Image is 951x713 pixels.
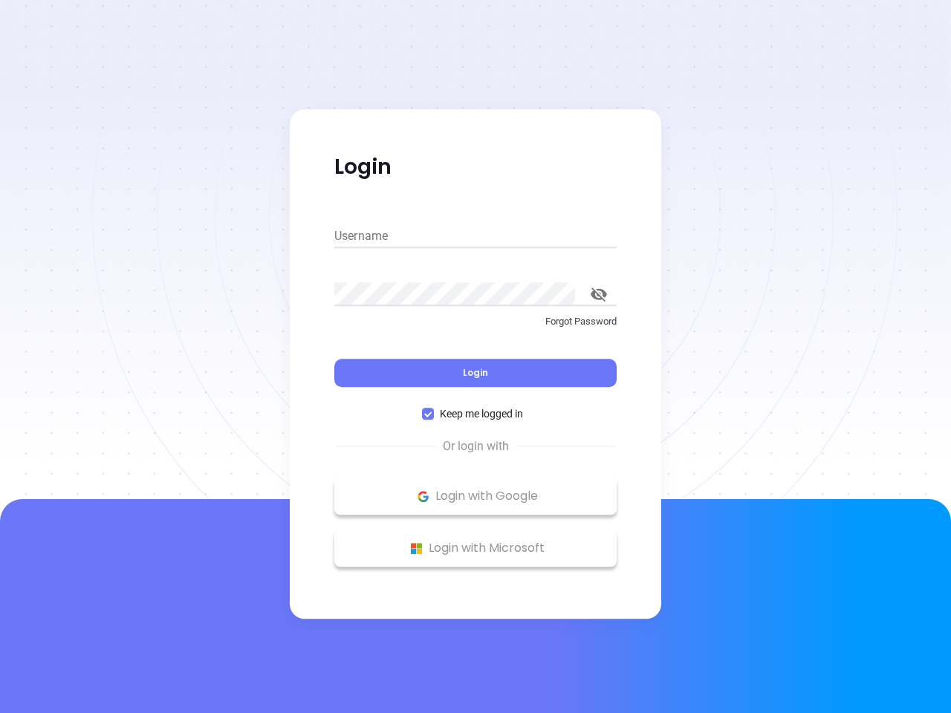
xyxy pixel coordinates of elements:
button: Google Logo Login with Google [334,478,617,515]
p: Login [334,154,617,180]
img: Google Logo [414,487,432,506]
span: Or login with [435,437,516,455]
button: Microsoft Logo Login with Microsoft [334,530,617,567]
button: toggle password visibility [581,276,617,312]
button: Login [334,359,617,387]
span: Keep me logged in [434,406,529,422]
p: Login with Microsoft [342,537,609,559]
img: Microsoft Logo [407,539,426,558]
p: Login with Google [342,485,609,507]
a: Forgot Password [334,314,617,341]
p: Forgot Password [334,314,617,329]
span: Login [463,366,488,379]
